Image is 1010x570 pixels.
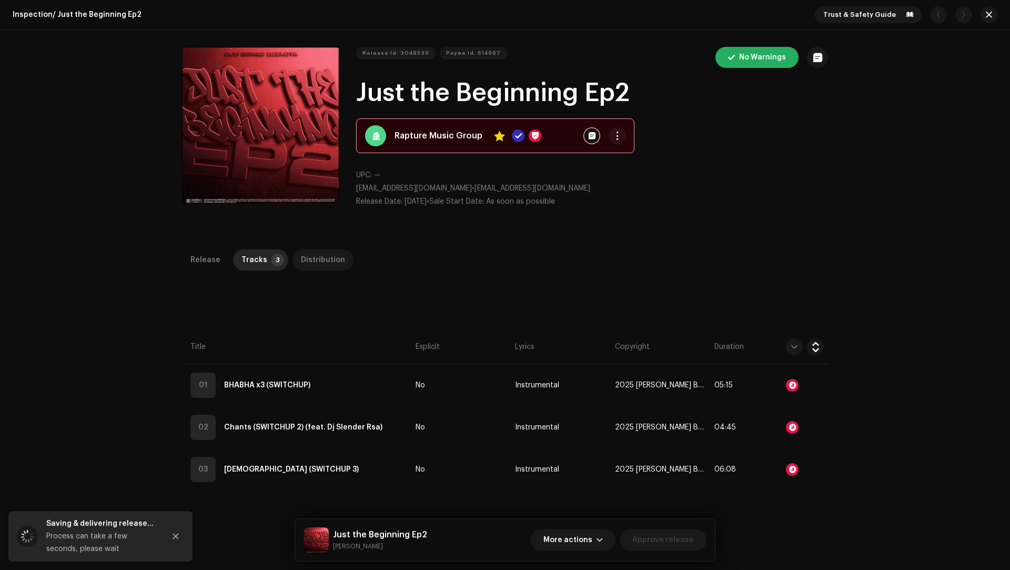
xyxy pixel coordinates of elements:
button: Close [165,526,186,547]
span: No [416,466,425,474]
div: Process can take a few seconds, please wait [46,530,157,555]
span: No [416,382,425,389]
h5: Just the Beginning Ep2 [333,528,427,541]
div: Saving & delivering release... [46,517,157,530]
span: 2025 Madala Bongz Records [615,424,706,432]
span: No [416,424,425,432]
p-badge: 3 [271,254,284,266]
div: Release [190,249,220,271]
strong: BHABHA x3 (SWITCHUP) [224,375,310,396]
strong: Chants (SWITCHUP 2) (feat. Dj Slender Rsa) [224,417,382,438]
span: 2025 Madala Bongz Records [615,466,706,474]
button: Release Id: 3048539 [356,47,436,59]
span: Explicit [416,342,440,352]
strong: Rapture Music Group [395,129,482,142]
div: 01 [190,373,216,398]
span: Release Date: [356,198,402,205]
span: [EMAIL_ADDRESS][DOMAIN_NAME] [474,185,590,192]
span: Sale Start Date: [429,198,484,205]
span: More actions [543,529,592,551]
img: 7c88c93a-798a-4f06-9b4f-f5b78b9e026c [304,527,329,553]
span: Payee Id: 614967 [446,43,501,64]
span: As soon as possible [486,198,555,205]
div: 02 [190,415,216,440]
span: Instrumental [515,382,559,389]
span: [EMAIL_ADDRESS][DOMAIN_NAME] [356,185,472,192]
span: 05:15 [714,382,733,389]
div: Distribution [301,249,345,271]
span: Instrumental [515,466,559,474]
div: 03 [190,457,216,482]
h1: Just the Beginning Ep2 [356,76,828,110]
p: • [356,183,828,194]
span: Approve release [632,529,694,551]
button: More actions [531,529,615,551]
span: • [356,198,429,205]
button: Payee Id: 614967 [440,47,507,59]
span: 04:45 [714,424,736,431]
span: Copyright [615,342,650,352]
div: Tracks [241,249,267,271]
span: Release Id: 3048539 [362,43,429,64]
span: Instrumental [515,424,559,432]
small: Just the Beginning Ep2 [333,541,427,552]
button: Approve release [620,529,706,551]
span: 2025 Madala Bongz Records [615,382,706,389]
span: 06:08 [714,466,736,473]
span: [DATE] [405,198,427,205]
span: UPC: [356,172,372,179]
strong: Shaman (SWITCHUP 3) [224,459,359,480]
span: Duration [714,342,744,352]
span: — [374,172,381,179]
span: Lyrics [515,342,534,352]
span: Title [190,342,206,352]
